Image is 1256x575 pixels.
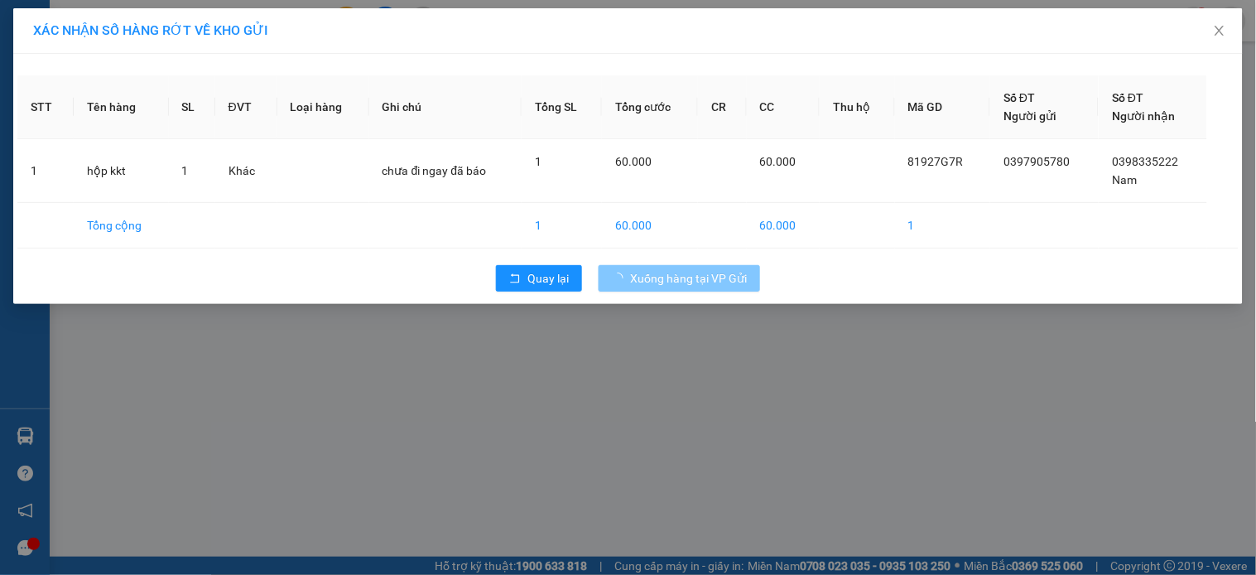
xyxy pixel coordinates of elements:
[820,75,894,139] th: Thu hộ
[895,75,991,139] th: Mã GD
[1003,155,1070,168] span: 0397905780
[1112,155,1178,168] span: 0398335222
[747,75,820,139] th: CC
[1003,109,1056,123] span: Người gửi
[698,75,747,139] th: CR
[215,139,277,203] td: Khác
[612,273,630,284] span: loading
[169,75,215,139] th: SL
[369,75,522,139] th: Ghi chú
[1003,91,1035,104] span: Số ĐT
[522,203,602,249] td: 1
[496,265,582,292] button: rollbackQuay lại
[602,75,698,139] th: Tổng cước
[602,203,698,249] td: 60.000
[895,203,991,249] td: 1
[1196,8,1243,55] button: Close
[277,75,369,139] th: Loại hàng
[33,22,268,38] span: XÁC NHẬN SỐ HÀNG RỚT VỀ KHO GỬI
[215,75,277,139] th: ĐVT
[1112,109,1175,123] span: Người nhận
[599,265,760,292] button: Xuống hàng tại VP Gửi
[74,75,169,139] th: Tên hàng
[527,269,569,287] span: Quay lại
[17,75,74,139] th: STT
[74,139,169,203] td: hộp kkt
[615,155,652,168] span: 60.000
[383,164,487,177] span: chưa đi ngay đã báo
[182,164,189,177] span: 1
[747,203,820,249] td: 60.000
[760,155,796,168] span: 60.000
[522,75,602,139] th: Tổng SL
[1112,173,1137,186] span: Nam
[1112,91,1143,104] span: Số ĐT
[509,273,521,286] span: rollback
[908,155,964,168] span: 81927G7R
[630,269,747,287] span: Xuống hàng tại VP Gửi
[74,203,169,249] td: Tổng cộng
[535,155,541,168] span: 1
[1213,24,1226,37] span: close
[17,139,74,203] td: 1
